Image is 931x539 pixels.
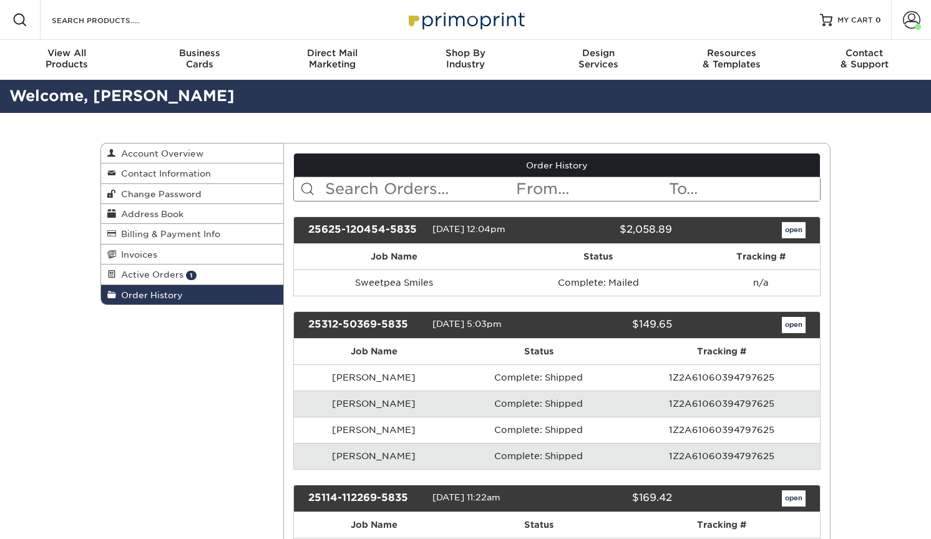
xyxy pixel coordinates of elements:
[324,177,515,201] input: Search Orders...
[798,40,931,80] a: Contact& Support
[432,492,500,502] span: [DATE] 11:22am
[432,224,505,234] span: [DATE] 12:04pm
[623,512,820,538] th: Tracking #
[532,40,665,80] a: DesignServices
[299,317,432,333] div: 25312-50369-5835
[399,47,532,70] div: Industry
[294,391,454,417] td: [PERSON_NAME]
[133,47,266,59] span: Business
[294,153,821,177] a: Order History
[116,148,203,158] span: Account Overview
[116,189,202,199] span: Change Password
[547,317,681,333] div: $149.65
[133,47,266,70] div: Cards
[299,222,432,238] div: 25625-120454-5835
[454,443,623,469] td: Complete: Shipped
[668,177,820,201] input: To...
[101,143,283,163] a: Account Overview
[454,391,623,417] td: Complete: Shipped
[702,269,820,296] td: n/a
[186,271,197,280] span: 1
[665,47,798,70] div: & Templates
[623,339,820,364] th: Tracking #
[101,245,283,265] a: Invoices
[702,244,820,269] th: Tracking #
[515,177,667,201] input: From...
[294,269,495,296] td: Sweetpea Smiles
[454,417,623,443] td: Complete: Shipped
[782,490,806,507] a: open
[133,40,266,80] a: BusinessCards
[294,443,454,469] td: [PERSON_NAME]
[875,16,881,24] span: 0
[454,512,623,538] th: Status
[403,6,528,33] img: Primoprint
[266,47,399,59] span: Direct Mail
[294,339,454,364] th: Job Name
[454,364,623,391] td: Complete: Shipped
[798,47,931,59] span: Contact
[116,250,157,260] span: Invoices
[116,290,183,300] span: Order History
[101,285,283,304] a: Order History
[294,364,454,391] td: [PERSON_NAME]
[266,40,399,80] a: Direct MailMarketing
[299,490,432,507] div: 25114-112269-5835
[494,269,702,296] td: Complete: Mailed
[454,339,623,364] th: Status
[494,244,702,269] th: Status
[665,47,798,59] span: Resources
[623,417,820,443] td: 1Z2A61060394797625
[547,222,681,238] div: $2,058.89
[532,47,665,70] div: Services
[782,317,806,333] a: open
[266,47,399,70] div: Marketing
[294,417,454,443] td: [PERSON_NAME]
[399,47,532,59] span: Shop By
[116,229,220,239] span: Billing & Payment Info
[116,209,183,219] span: Address Book
[547,490,681,507] div: $169.42
[294,244,495,269] th: Job Name
[294,512,455,538] th: Job Name
[101,265,283,284] a: Active Orders 1
[837,15,873,26] span: MY CART
[399,40,532,80] a: Shop ByIndustry
[665,40,798,80] a: Resources& Templates
[623,391,820,417] td: 1Z2A61060394797625
[532,47,665,59] span: Design
[101,184,283,204] a: Change Password
[51,12,172,27] input: SEARCH PRODUCTS.....
[432,319,502,329] span: [DATE] 5:03pm
[798,47,931,70] div: & Support
[623,443,820,469] td: 1Z2A61060394797625
[623,364,820,391] td: 1Z2A61060394797625
[101,163,283,183] a: Contact Information
[101,204,283,224] a: Address Book
[101,224,283,244] a: Billing & Payment Info
[116,168,211,178] span: Contact Information
[782,222,806,238] a: open
[116,269,183,279] span: Active Orders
